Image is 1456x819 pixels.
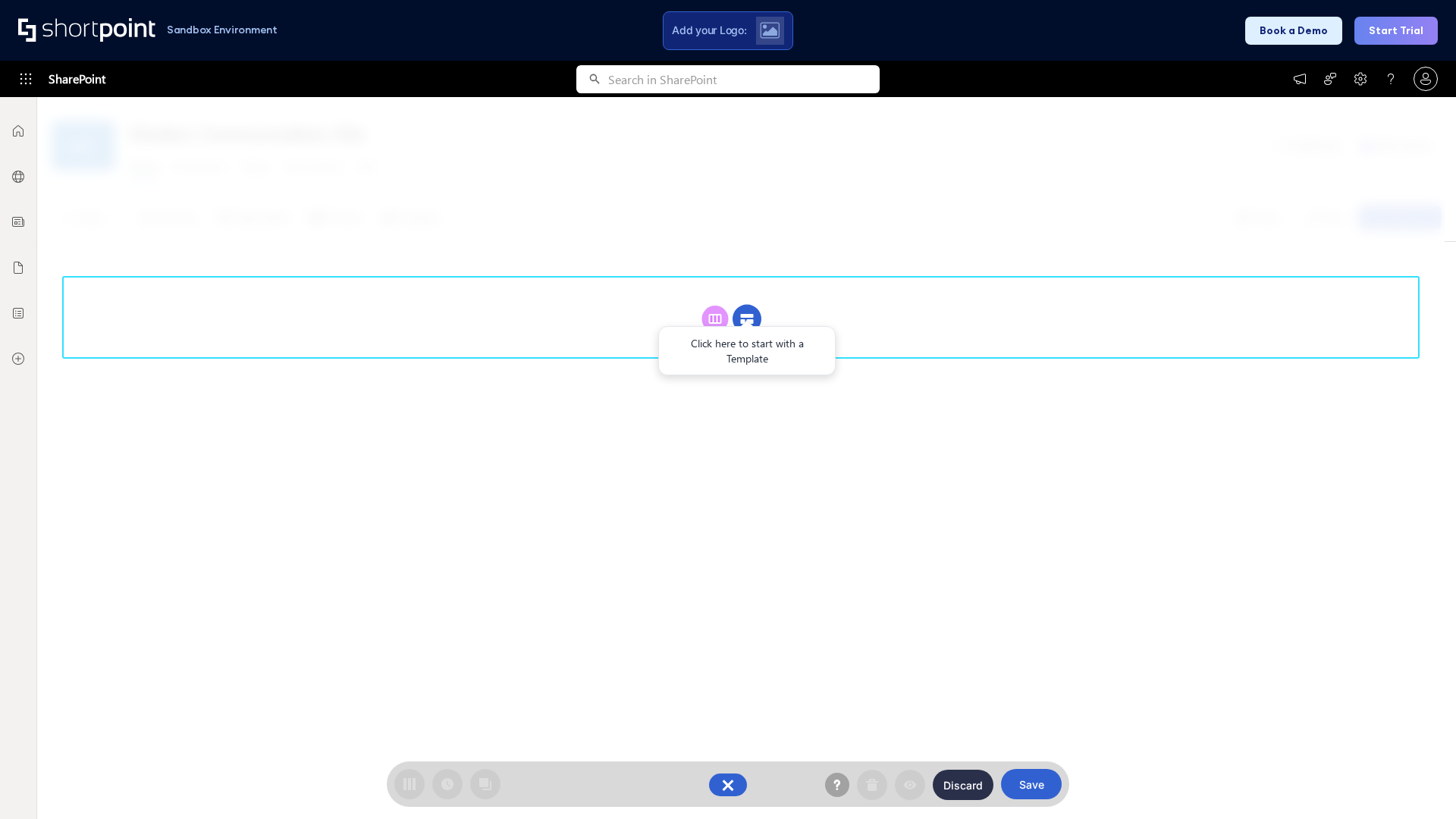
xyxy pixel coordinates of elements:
[672,24,746,37] span: Add your Logo:
[1380,746,1456,819] iframe: Chat Widget
[1001,769,1062,799] button: Save
[167,26,278,34] h1: Sandbox Environment
[1245,17,1342,45] button: Book a Demo
[760,22,780,39] img: Upload logo
[608,65,880,93] input: Search in SharePoint
[933,770,993,800] button: Discard
[1354,17,1438,45] button: Start Trial
[49,61,105,97] span: SharePoint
